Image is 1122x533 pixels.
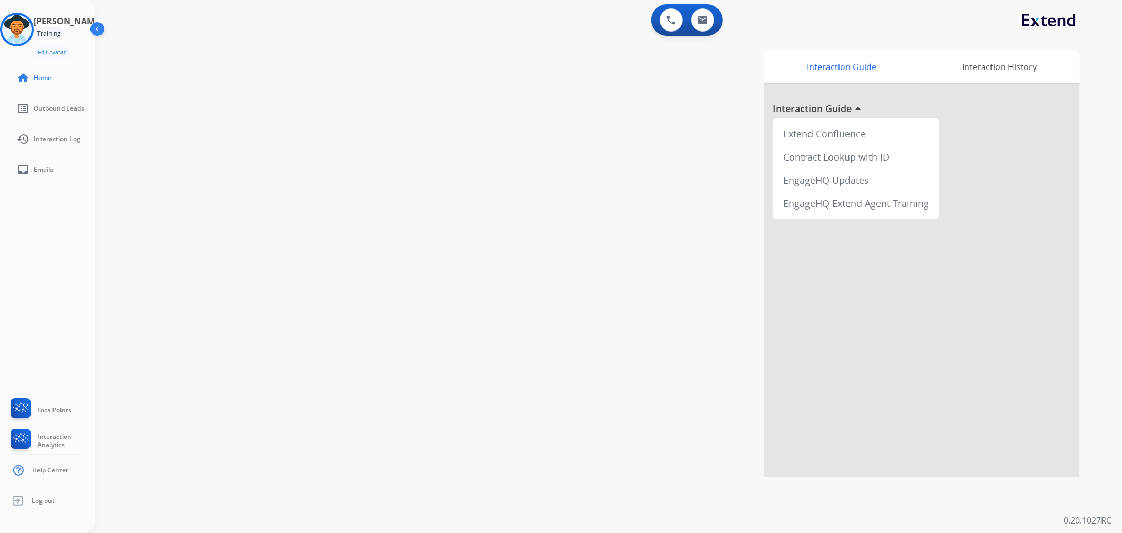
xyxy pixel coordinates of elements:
button: Edit Avatar [34,46,70,58]
span: Interaction Log [34,135,80,143]
mat-icon: history [17,133,29,145]
span: Outbound Leads [34,104,84,113]
div: Extend Confluence [777,122,935,145]
div: Contract Lookup with ID [777,145,935,169]
span: Home [34,74,52,82]
span: Emails [34,165,53,174]
a: Interaction Analytics [8,429,95,453]
div: Training [34,27,64,40]
div: EngageHQ Updates [777,169,935,192]
span: Interaction Analytics [37,432,95,449]
mat-icon: home [17,72,29,84]
span: Log out [32,497,55,505]
img: avatar [2,15,32,44]
a: FocalPoints [8,398,72,422]
h3: [PERSON_NAME] [34,15,102,27]
p: 0.20.1027RC [1064,514,1111,527]
mat-icon: list_alt [17,102,29,115]
span: Help Center [32,466,68,475]
span: FocalPoints [37,406,72,414]
div: EngageHQ Extend Agent Training [777,192,935,215]
div: Interaction History [919,51,1080,83]
mat-icon: inbox [17,163,29,176]
div: Interaction Guide [764,51,919,83]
